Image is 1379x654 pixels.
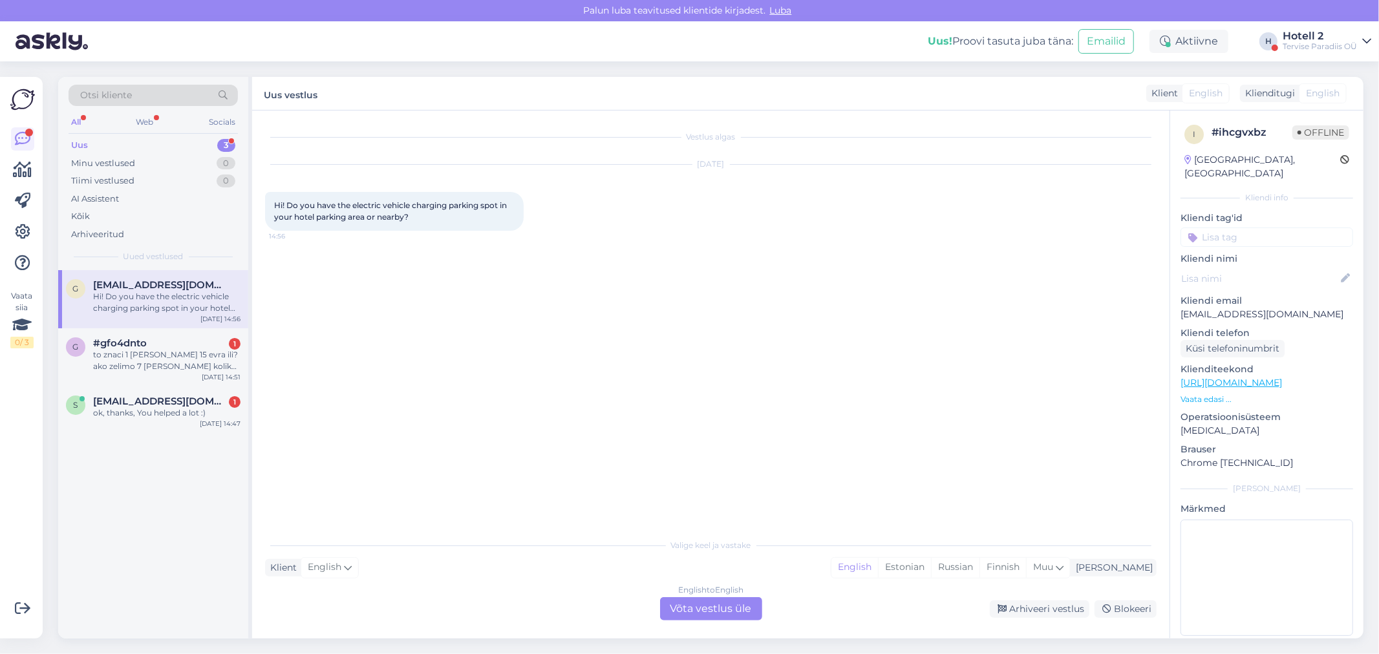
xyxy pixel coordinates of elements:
div: Blokeeri [1095,600,1157,618]
div: [DATE] 14:51 [202,372,241,382]
span: Hi! Do you have the electric vehicle charging parking spot in your hotel parking area or nearby? [274,200,509,222]
span: #gfo4dnto [93,337,147,349]
p: Operatsioonisüsteem [1181,410,1353,424]
p: [MEDICAL_DATA] [1181,424,1353,438]
p: Kliendi tag'id [1181,211,1353,225]
div: Küsi telefoninumbrit [1181,340,1285,357]
div: [DATE] 14:56 [200,314,241,324]
label: Uus vestlus [264,85,317,102]
p: Kliendi email [1181,294,1353,308]
span: English [1306,87,1340,100]
div: Uus [71,139,88,152]
div: [PERSON_NAME] [1181,483,1353,494]
span: Luba [766,5,796,16]
span: 14:56 [269,231,317,241]
p: Märkmed [1181,502,1353,516]
div: Aktiivne [1149,30,1228,53]
span: sendzele@gmail.com [93,396,228,407]
span: gaixianglin@hotmail.com [93,279,228,291]
b: Uus! [928,35,952,47]
span: Muu [1033,561,1053,573]
div: Arhiveeritud [71,228,124,241]
img: Askly Logo [10,87,35,112]
span: s [74,400,78,410]
div: Kõik [71,210,90,223]
input: Lisa nimi [1181,271,1338,286]
div: 0 [217,157,235,170]
span: g [73,342,79,352]
p: Brauser [1181,443,1353,456]
span: Offline [1292,125,1349,140]
div: [PERSON_NAME] [1071,561,1153,575]
div: Finnish [979,558,1026,577]
div: Estonian [878,558,931,577]
div: Tiimi vestlused [71,174,134,187]
div: All [69,114,83,131]
div: Klient [265,561,297,575]
div: 1 [229,396,241,408]
div: 1 [229,338,241,350]
div: [DATE] 14:47 [200,419,241,428]
div: English to English [678,584,743,596]
div: Kliendi info [1181,192,1353,204]
div: Russian [931,558,979,577]
p: Chrome [TECHNICAL_ID] [1181,456,1353,470]
p: Klienditeekond [1181,363,1353,376]
div: H [1259,32,1277,50]
div: to znaci 1 [PERSON_NAME] 15 evra ili? ako zelimo 7 [PERSON_NAME] koliko je ukupno? [93,349,241,372]
div: ok, thanks, You helped a lot :) [93,407,241,419]
p: [EMAIL_ADDRESS][DOMAIN_NAME] [1181,308,1353,321]
div: AI Assistent [71,193,119,206]
div: Valige keel ja vastake [265,540,1157,551]
input: Lisa tag [1181,227,1353,247]
div: [GEOGRAPHIC_DATA], [GEOGRAPHIC_DATA] [1184,153,1340,180]
div: 0 / 3 [10,337,34,348]
p: Kliendi nimi [1181,252,1353,266]
div: Vaata siia [10,290,34,348]
div: [DATE] [265,158,1157,170]
div: Web [134,114,156,131]
div: # ihcgvxbz [1212,125,1292,140]
div: Hotell 2 [1283,31,1357,41]
div: Minu vestlused [71,157,135,170]
span: i [1193,129,1195,139]
div: Klienditugi [1240,87,1295,100]
span: Otsi kliente [80,89,132,102]
span: Uued vestlused [123,251,184,262]
div: Klient [1146,87,1178,100]
div: 0 [217,174,235,187]
span: English [1189,87,1223,100]
span: English [308,560,341,575]
div: Hi! Do you have the electric vehicle charging parking spot in your hotel parking area or nearby? [93,291,241,314]
a: [URL][DOMAIN_NAME] [1181,377,1282,388]
button: Emailid [1078,29,1134,54]
div: Socials [206,114,238,131]
div: 3 [217,139,235,152]
div: Tervise Paradiis OÜ [1283,41,1357,52]
div: Arhiveeri vestlus [990,600,1089,618]
p: Kliendi telefon [1181,326,1353,340]
div: Vestlus algas [265,131,1157,143]
p: Vaata edasi ... [1181,394,1353,405]
div: Proovi tasuta juba täna: [928,34,1073,49]
a: Hotell 2Tervise Paradiis OÜ [1283,31,1371,52]
div: Võta vestlus üle [660,597,762,620]
div: English [831,558,878,577]
span: g [73,284,79,293]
